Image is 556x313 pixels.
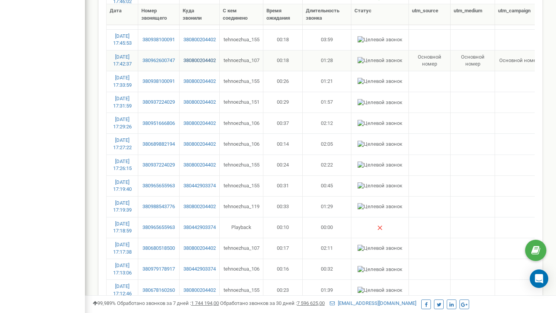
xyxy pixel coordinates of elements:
[263,238,303,259] td: 00:17
[303,238,352,259] td: 02:11
[409,50,450,71] td: Основной номер
[191,300,219,306] u: 1 744 194,00
[358,182,402,190] img: Целевой звонок
[530,269,548,288] div: Open Intercom Messenger
[180,4,220,25] th: Куда звонили
[303,259,352,279] td: 00:32
[358,287,402,294] img: Целевой звонок
[117,300,219,306] span: Обработано звонков за 7 дней :
[220,217,263,238] td: Playback
[220,92,263,113] td: tehnoezhua_151
[358,99,402,106] img: Целевой звонок
[358,78,402,85] img: Целевой звонок
[351,4,409,25] th: Статус
[495,50,543,71] td: Основной номер
[263,71,303,92] td: 00:26
[358,120,402,127] img: Целевой звонок
[220,29,263,50] td: tehnoezhua_155
[263,113,303,133] td: 00:37
[303,50,352,71] td: 01:28
[183,57,217,64] a: 380800204402
[263,155,303,175] td: 00:24
[113,158,132,172] a: [DATE] 17:26:15
[220,155,263,175] td: tehnoezhua_155
[113,283,132,296] a: [DATE] 17:12:46
[220,196,263,217] td: tehnoezhua_119
[451,50,495,71] td: Основной номер
[141,287,176,294] a: 380678160260
[263,175,303,196] td: 00:31
[263,259,303,279] td: 00:16
[263,196,303,217] td: 00:33
[303,71,352,92] td: 01:21
[141,182,176,190] a: 380965655963
[220,50,263,71] td: tehnoezhua_107
[113,75,132,88] a: [DATE] 17:33:59
[409,4,450,25] th: utm_source
[220,175,263,196] td: tehnoezhua_155
[113,263,132,276] a: [DATE] 17:13:06
[113,179,132,192] a: [DATE] 17:19:40
[113,54,132,67] a: [DATE] 17:42:37
[113,116,132,130] a: [DATE] 17:29:26
[220,300,325,306] span: Обработано звонков за 30 дней :
[113,200,132,213] a: [DATE] 17:19:39
[358,266,402,273] img: Целевой звонок
[141,266,176,273] a: 380979178917
[183,203,217,210] a: 380800204402
[141,99,176,106] a: 380937224029
[303,175,352,196] td: 00:45
[303,113,352,133] td: 02:12
[220,113,263,133] td: tehnoezhua_106
[107,4,138,25] th: Дата
[495,4,543,25] th: utm_campaign
[451,4,495,25] th: utm_medium
[183,224,217,231] a: 380442903374
[358,141,402,148] img: Целевой звонок
[303,133,352,154] td: 02:05
[141,141,176,148] a: 380689882194
[220,259,263,279] td: tehnoezhua_106
[358,203,402,210] img: Целевой звонок
[183,266,217,273] a: 380442903374
[183,141,217,148] a: 380800204402
[141,120,176,127] a: 380951666806
[141,162,176,169] a: 380937224029
[263,217,303,238] td: 00:10
[263,29,303,50] td: 00:18
[113,221,132,234] a: [DATE] 17:18:59
[93,300,116,306] span: 99,989%
[263,50,303,71] td: 00:18
[183,120,217,127] a: 380800204402
[138,4,179,25] th: Номер звонящего
[358,57,402,64] img: Целевой звонок
[183,36,217,44] a: 380800204402
[183,78,217,85] a: 380800204402
[263,133,303,154] td: 00:14
[220,279,263,300] td: tehnoezhua_155
[141,57,176,64] a: 380962600747
[303,155,352,175] td: 02:22
[358,36,402,44] img: Целевой звонок
[183,287,217,294] a: 380800204402
[303,92,352,113] td: 01:57
[330,300,416,306] a: [EMAIL_ADDRESS][DOMAIN_NAME]
[303,29,352,50] td: 03:59
[141,36,176,44] a: 380938100091
[141,245,176,252] a: 380680518500
[377,225,383,231] img: Нет ответа
[113,33,132,46] a: [DATE] 17:45:53
[183,182,217,190] a: 380442903374
[263,92,303,113] td: 00:29
[141,78,176,85] a: 380938100091
[358,162,402,169] img: Целевой звонок
[141,224,176,231] a: 380965655963
[303,217,352,238] td: 00:00
[263,4,303,25] th: Время ожидания
[183,245,217,252] a: 380800204402
[220,71,263,92] td: tehnoezhua_155
[220,4,263,25] th: С кем соединено
[113,96,132,109] a: [DATE] 17:31:59
[141,203,176,210] a: 380988543776
[183,99,217,106] a: 380800204402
